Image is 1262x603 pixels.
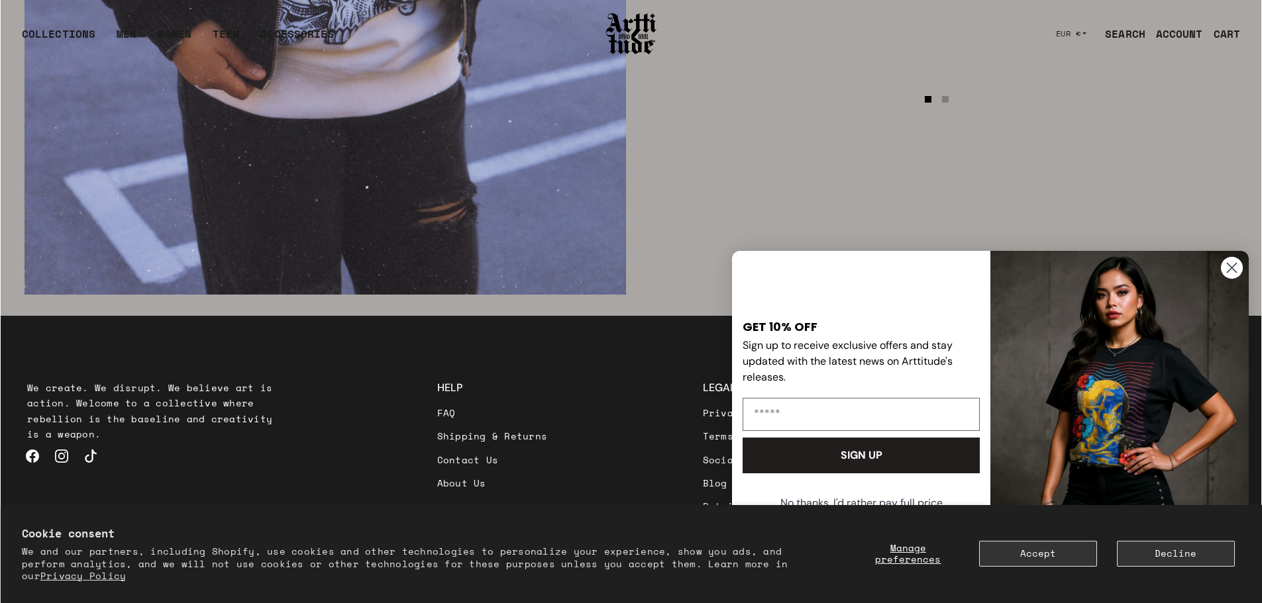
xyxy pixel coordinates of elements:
[437,471,548,494] a: About Us
[942,96,949,103] li: Page dot 2
[22,526,796,541] h2: Cookie consent
[437,448,548,471] a: Contact Us
[1145,21,1203,47] a: ACCOUNT
[703,448,825,471] a: Social Good
[703,471,825,494] a: Blog
[605,11,658,56] img: Arttitude
[743,318,817,335] span: GET 10% OFF
[875,541,941,566] span: Manage preferences
[857,541,959,567] button: Manage preferences
[1094,21,1145,47] a: SEARCH
[117,26,136,52] a: MEN
[741,487,981,520] button: No thanks, I'd rather pay full price
[743,338,953,384] span: Sign up to receive exclusive offers and stay updated with the latest news on Arttitude's releases.
[22,545,796,582] p: We and our partners, including Shopify, use cookies and other technologies to personalize your ex...
[1056,28,1081,39] span: EUR €
[18,441,47,471] a: Facebook
[990,251,1249,590] img: 88b40c6e-4fbe-451e-b692-af676383430e.jpeg
[76,441,105,471] a: TikTok
[11,26,344,52] ul: Main navigation
[437,380,548,396] h3: HELP
[158,26,191,52] a: WOMEN
[703,424,825,447] a: Terms and Conditions
[437,424,548,447] a: Shipping & Returns
[1220,256,1243,279] button: Close dialog
[925,96,931,103] li: Page dot 1
[22,26,95,52] div: COLLECTIONS
[1214,26,1240,42] div: CART
[703,494,825,518] a: Retailers
[213,26,239,52] a: TEEN
[1048,19,1095,48] button: EUR €
[979,541,1097,567] button: Accept
[260,26,334,52] div: ACCESSORIES
[719,238,1262,603] div: FLYOUT Form
[743,438,980,473] button: SIGN UP
[40,569,127,582] a: Privacy Policy
[27,380,282,441] p: We create. We disrupt. We believe art is action. Welcome to a collective where rebellion is the b...
[47,441,76,471] a: Instagram
[703,401,825,424] a: Privacy Policy
[1117,541,1235,567] button: Decline
[437,401,548,424] a: FAQ
[743,398,980,431] input: Email
[1203,21,1240,47] a: Open cart
[703,380,825,396] h3: LEGAL / INFO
